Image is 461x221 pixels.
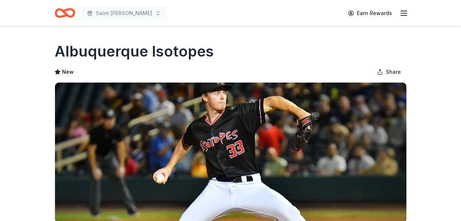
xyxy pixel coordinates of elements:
a: Home [55,4,75,22]
button: Saint [PERSON_NAME] [81,6,167,21]
button: Share [371,65,407,79]
span: New [62,68,74,76]
a: Earn Rewards [344,7,396,20]
span: Share [386,68,401,76]
span: Saint [PERSON_NAME] [96,9,152,18]
h1: Albuquerque Isotopes [55,41,214,62]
